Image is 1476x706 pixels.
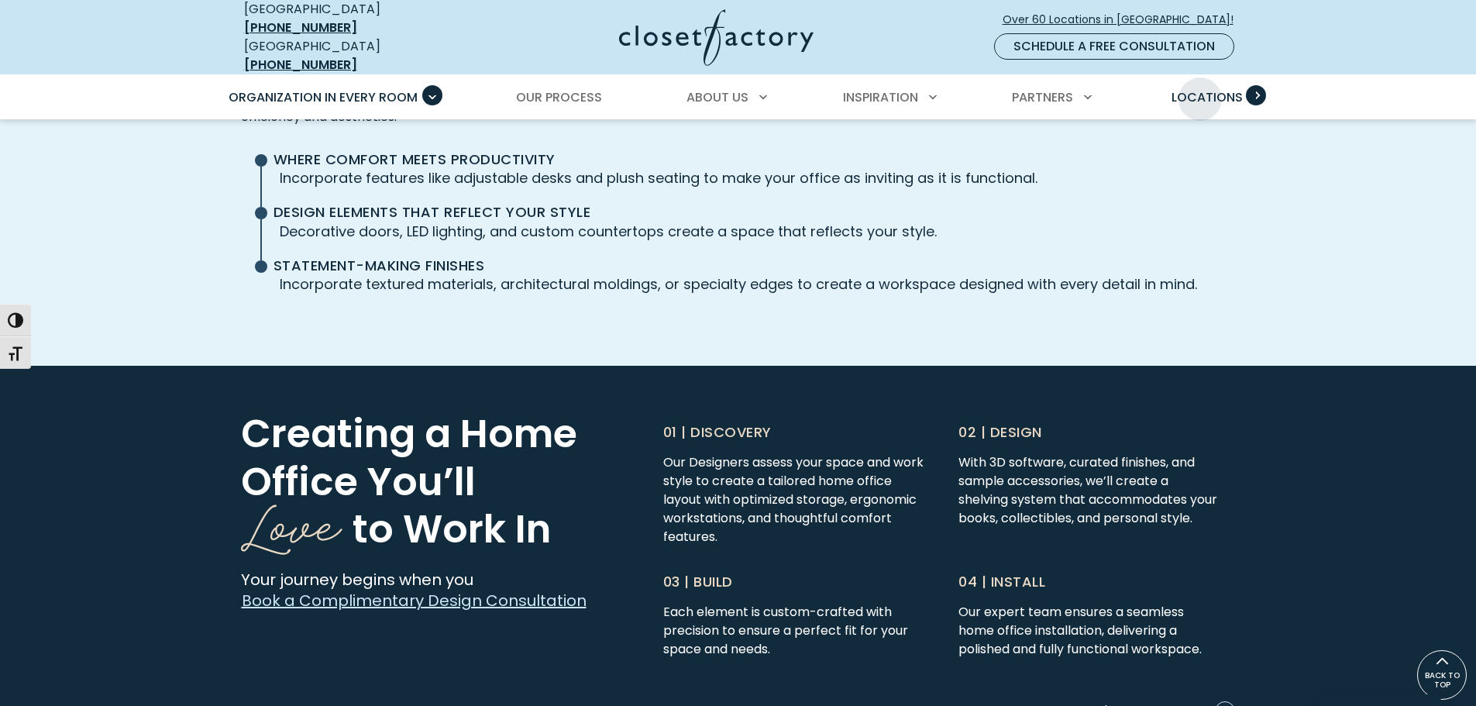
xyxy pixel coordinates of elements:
span: Our Process [516,88,602,106]
span: Inspiration [843,88,918,106]
span: Where Comfort Meets Productivity [274,151,1191,168]
p: Incorporate textured materials, architectural moldings, or specialty edges to create a workspace ... [280,274,1197,294]
a: BACK TO TOP [1417,650,1467,700]
p: Our expert team ensures a seamless home office installation, delivering a polished and fully func... [958,603,1220,659]
span: Partners [1012,88,1073,106]
p: Each element is custom-crafted with precision to ensure a perfect fit for your space and needs. [663,603,925,659]
p: 04 | Install [958,571,1220,592]
span: About Us [686,88,748,106]
a: Over 60 Locations in [GEOGRAPHIC_DATA]! [1002,6,1247,33]
span: to Work In [353,501,551,556]
span: BACK TO TOP [1418,671,1466,690]
p: With 3D software, curated finishes, and sample accessories, we’ll create a shelving system that a... [958,453,1220,528]
span: Creating a Home [241,407,577,462]
span: Your journey begins when you [241,569,473,591]
span: Locations [1172,88,1243,106]
span: Office You’ll [241,454,476,509]
img: Closet Factory Logo [619,9,814,66]
p: Decorative doors, LED lighting, and custom countertops create a space that reflects your style. [280,221,1197,242]
p: 01 | Discovery [663,422,925,443]
span: Love [241,478,342,561]
nav: Primary Menu [218,76,1259,119]
a: Book a Complimentary Design Consultation [241,591,587,611]
p: Our Designers assess your space and work style to create a tailored home office layout with optim... [663,453,925,546]
span: Organization in Every Room [229,88,418,106]
div: [GEOGRAPHIC_DATA] [244,37,469,74]
p: 03 | Build [663,571,925,592]
p: Incorporate features like adjustable desks and plush seating to make your office as inviting as i... [280,167,1197,188]
span: Over 60 Locations in [GEOGRAPHIC_DATA]! [1003,12,1246,28]
a: [PHONE_NUMBER] [244,19,357,36]
a: [PHONE_NUMBER] [244,56,357,74]
span: Statement-Making Finishes [274,257,1191,274]
a: Schedule a Free Consultation [994,33,1234,60]
p: 02 | Design [958,422,1220,443]
span: Design Elements That Reflect Your Style [274,204,1191,221]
